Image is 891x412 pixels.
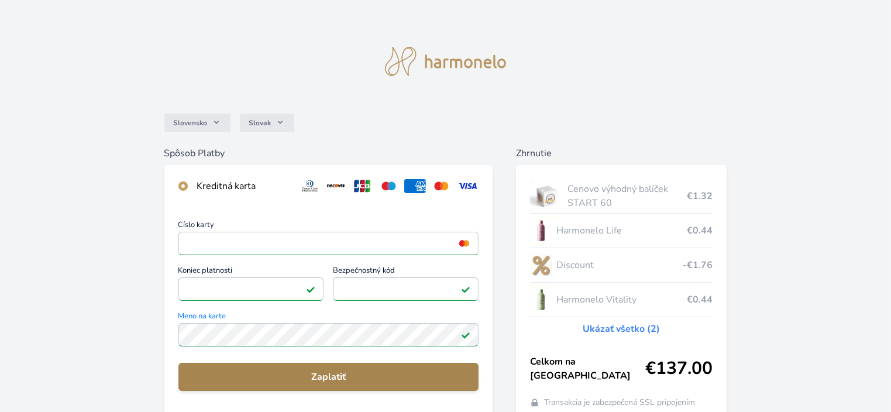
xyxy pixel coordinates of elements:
[456,238,472,249] img: mc
[645,358,713,379] span: €137.00
[530,355,646,383] span: Celkom na [GEOGRAPHIC_DATA]
[530,216,552,245] img: CLEAN_LIFE_se_stinem_x-lo.jpg
[249,118,271,128] span: Slovak
[352,179,373,193] img: jcb.svg
[687,189,713,203] span: €1.32
[457,179,479,193] img: visa.svg
[188,370,469,384] span: Zaplatiť
[544,397,695,408] span: Transakcia je zabezpečená SSL pripojením
[338,281,473,297] iframe: Iframe pre bezpečnostný kód
[184,281,319,297] iframe: Iframe pre deň vypršania platnosti
[557,293,687,307] span: Harmonelo Vitality
[333,267,479,277] span: Bezpečnostný kód
[516,146,727,160] h6: Zhrnutie
[557,224,687,238] span: Harmonelo Life
[178,313,479,323] span: Meno na karte
[178,323,479,346] input: Meno na kartePole je platné
[461,330,470,339] img: Pole je platné
[240,114,294,132] button: Slovak
[683,258,713,272] span: -€1.76
[567,182,687,210] span: Cenovo výhodný balíček START 60
[306,284,315,294] img: Pole je platné
[530,250,552,280] img: discount-lo.png
[184,235,473,252] iframe: Iframe pre číslo karty
[687,293,713,307] span: €0.44
[385,47,507,76] img: logo.svg
[530,181,563,211] img: start.jpg
[299,179,321,193] img: diners.svg
[178,363,479,391] button: Zaplatiť
[461,284,470,294] img: Pole je platné
[197,179,290,193] div: Kreditná karta
[557,258,683,272] span: Discount
[404,179,426,193] img: amex.svg
[583,322,660,336] a: Ukázať všetko (2)
[178,221,479,232] span: Číslo karty
[325,179,347,193] img: discover.svg
[164,114,231,132] button: Slovensko
[530,285,552,314] img: CLEAN_VITALITY_se_stinem_x-lo.jpg
[687,224,713,238] span: €0.44
[431,179,452,193] img: mc.svg
[378,179,400,193] img: maestro.svg
[174,118,208,128] span: Slovensko
[164,146,493,160] h6: Spôsob Platby
[178,267,324,277] span: Koniec platnosti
